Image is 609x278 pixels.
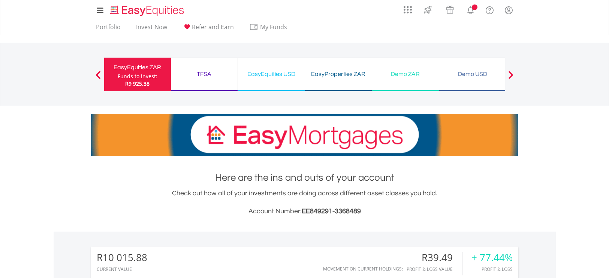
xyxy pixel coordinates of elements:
[93,23,124,35] a: Portfolio
[471,267,513,272] div: Profit & Loss
[180,23,237,35] a: Refer and Earn
[109,62,166,73] div: EasyEquities ZAR
[91,206,518,217] h3: Account Number:
[471,252,513,263] div: + 77.44%
[242,69,300,79] div: EasyEquities USD
[499,2,518,18] a: My Profile
[91,74,106,82] button: Previous
[503,74,518,82] button: Next
[109,4,187,17] img: EasyEquities_Logo.png
[407,252,462,263] div: R39.49
[461,2,480,17] a: Notifications
[480,2,499,17] a: FAQ's and Support
[97,252,147,263] div: R10 015.88
[91,171,518,184] h1: Here are the ins and outs of your account
[107,2,187,17] a: Home page
[444,69,501,79] div: Demo USD
[399,2,417,14] a: AppsGrid
[404,6,412,14] img: grid-menu-icon.svg
[91,188,518,217] div: Check out how all of your investments are doing across different asset classes you hold.
[192,23,234,31] span: Refer and Earn
[249,22,298,32] span: My Funds
[175,69,233,79] div: TFSA
[407,267,462,272] div: Profit & Loss Value
[125,80,150,87] span: R9 925.38
[323,266,403,271] div: Movement on Current Holdings:
[422,4,434,16] img: thrive-v2.svg
[302,208,361,215] span: EE849291-3368489
[377,69,434,79] div: Demo ZAR
[310,69,367,79] div: EasyProperties ZAR
[439,2,461,16] a: Vouchers
[133,23,170,35] a: Invest Now
[97,267,147,272] div: CURRENT VALUE
[444,4,456,16] img: vouchers-v2.svg
[118,73,157,80] div: Funds to invest:
[91,114,518,156] img: EasyMortage Promotion Banner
